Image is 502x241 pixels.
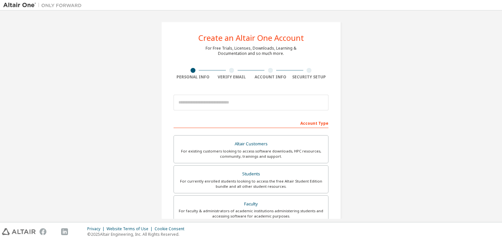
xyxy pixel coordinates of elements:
div: Verify Email [212,74,251,80]
div: For existing customers looking to access software downloads, HPC resources, community, trainings ... [178,149,324,159]
div: Create an Altair One Account [198,34,304,42]
img: Altair One [3,2,85,8]
div: Account Type [174,118,328,128]
div: Account Info [251,74,290,80]
div: Altair Customers [178,139,324,149]
div: Cookie Consent [155,226,188,232]
div: Faculty [178,200,324,209]
div: Security Setup [290,74,329,80]
div: Website Terms of Use [107,226,155,232]
div: Personal Info [174,74,212,80]
p: © 2025 Altair Engineering, Inc. All Rights Reserved. [87,232,188,237]
img: facebook.svg [40,228,46,235]
div: For currently enrolled students looking to access the free Altair Student Edition bundle and all ... [178,179,324,189]
div: For faculty & administrators of academic institutions administering students and accessing softwa... [178,208,324,219]
div: Privacy [87,226,107,232]
img: altair_logo.svg [2,228,36,235]
div: Students [178,169,324,179]
div: For Free Trials, Licenses, Downloads, Learning & Documentation and so much more. [206,46,296,56]
img: linkedin.svg [61,228,68,235]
